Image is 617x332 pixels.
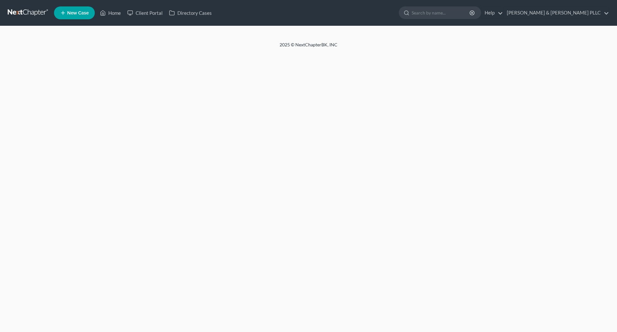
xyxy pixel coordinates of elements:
div: 2025 © NextChapterBK, INC [125,42,492,53]
a: [PERSON_NAME] & [PERSON_NAME] PLLC [504,7,609,19]
a: Help [481,7,503,19]
input: Search by name... [412,7,470,19]
span: New Case [67,11,89,15]
a: Directory Cases [166,7,215,19]
a: Client Portal [124,7,166,19]
a: Home [97,7,124,19]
